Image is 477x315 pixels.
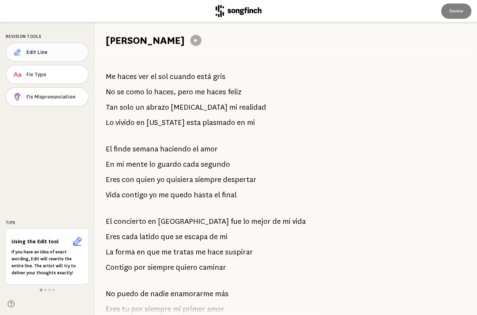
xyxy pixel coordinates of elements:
[117,70,137,84] span: haces
[207,245,223,259] span: hace
[197,70,211,84] span: está
[229,100,237,114] span: mi
[247,116,255,129] span: mi
[26,49,82,56] span: Edit Line
[213,70,225,84] span: gris
[106,157,114,171] span: En
[157,173,165,187] span: yo
[225,245,253,259] span: suspirar
[106,116,114,129] span: Lo
[158,70,168,84] span: sol
[26,71,82,78] span: Fix Typo
[184,230,208,244] span: escapa
[136,173,155,187] span: quien
[194,188,213,202] span: hasta
[106,70,116,84] span: Me
[117,85,124,99] span: se
[120,100,134,114] span: solo
[116,157,124,171] span: mi
[122,188,148,202] span: contigo
[11,249,83,276] p: If you have an idea of exact wording, Edit will rewrite the entire line. The artist will try to d...
[173,245,194,259] span: tratas
[200,142,218,156] span: amor
[106,100,118,114] span: Tan
[215,287,229,301] span: más
[150,287,169,301] span: nadie
[6,42,89,62] button: Edit Line
[161,245,172,259] span: me
[106,230,120,244] span: Eres
[159,188,169,202] span: me
[272,214,281,228] span: de
[161,230,174,244] span: que
[195,173,221,187] span: siempre
[178,85,193,99] span: pero
[146,100,169,114] span: abrazo
[115,245,135,259] span: forma
[148,214,156,228] span: en
[201,157,230,171] span: segundo
[140,230,159,244] span: latido
[138,70,149,84] span: ver
[195,85,205,99] span: me
[146,116,185,129] span: [US_STATE]
[116,116,135,129] span: vivido
[146,85,152,99] span: lo
[166,173,193,187] span: quisiera
[147,245,160,259] span: que
[283,214,291,228] span: mi
[160,142,191,156] span: haciendo
[223,173,256,187] span: despertar
[106,214,112,228] span: El
[149,157,156,171] span: lo
[170,188,192,202] span: quedo
[171,100,228,114] span: [MEDICAL_DATA]
[207,85,226,99] span: haces
[441,3,471,19] button: Review
[6,65,89,84] button: Fix Typo
[209,230,218,244] span: de
[243,214,249,228] span: lo
[126,85,144,99] span: como
[251,214,271,228] span: mejor
[202,116,235,129] span: plasmado
[106,85,115,99] span: No
[6,33,89,40] div: Revision Tools
[122,230,138,244] span: cada
[122,173,134,187] span: con
[149,188,157,202] span: yo
[199,260,226,274] span: caminar
[170,287,213,301] span: enamorarme
[214,188,220,202] span: el
[193,142,199,156] span: el
[106,245,113,259] span: La
[186,116,201,129] span: esta
[106,142,112,156] span: El
[292,214,306,228] span: vida
[26,93,82,100] span: Fix Mispronunciation
[151,70,157,84] span: el
[114,214,146,228] span: concierto
[106,287,115,301] span: No
[126,157,148,171] span: mente
[6,220,89,226] div: Tips
[231,214,241,228] span: fue
[157,157,181,171] span: guardo
[148,260,174,274] span: siempre
[170,70,195,84] span: cuando
[11,238,69,245] h6: Using the Edit tool
[135,100,144,114] span: un
[133,142,158,156] span: semana
[154,85,176,99] span: haces,
[175,230,183,244] span: se
[114,142,131,156] span: finde
[183,157,199,171] span: cada
[237,116,245,129] span: en
[134,260,146,274] span: por
[106,188,120,202] span: Vida
[136,116,145,129] span: en
[158,214,229,228] span: [GEOGRAPHIC_DATA]
[6,87,89,107] button: Fix Mispronunciation
[222,188,237,202] span: final
[106,173,120,187] span: Eres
